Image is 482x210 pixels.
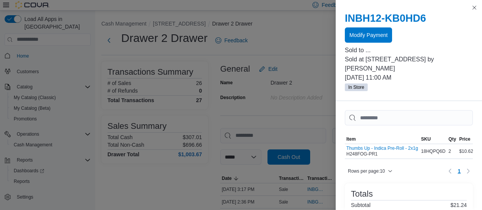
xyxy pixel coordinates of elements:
[345,167,396,176] button: Rows per page:10
[345,83,368,91] span: In Store
[346,136,356,142] span: Item
[464,167,473,176] button: Next page
[345,12,473,24] h2: INBH12-KB0HD6
[459,136,470,142] span: Price
[345,135,420,144] button: Item
[448,136,456,142] span: Qty
[348,84,364,91] span: In Store
[420,135,447,144] button: SKU
[351,189,373,199] h3: Totals
[445,165,473,177] nav: Pagination for table: MemoryTable from EuiInMemoryTable
[458,147,475,156] div: $10.62
[351,202,370,208] h6: Subtotal
[455,165,464,177] button: Page 1 of 1
[348,168,385,174] span: Rows per page : 10
[346,146,418,151] button: Thumbs Up - Indica Pre-Roll - 2x1g
[346,146,418,157] div: H248FOG-PR1
[458,135,475,144] button: Price
[349,31,388,39] span: Modify Payment
[345,46,473,55] p: Sold to ...
[447,135,458,144] button: Qty
[447,147,458,156] div: 2
[450,202,467,208] p: $21.24
[421,148,445,154] span: 18HQPQ6D
[458,167,461,175] span: 1
[345,110,473,125] input: This is a search bar. As you type, the results lower in the page will automatically filter.
[345,27,392,43] button: Modify Payment
[345,73,473,82] p: [DATE] 11:00 AM
[345,55,473,73] p: Sold at [STREET_ADDRESS] by [PERSON_NAME]
[445,167,455,176] button: Previous page
[421,136,431,142] span: SKU
[470,3,479,12] button: Close this dialog
[455,165,464,177] ul: Pagination for table: MemoryTable from EuiInMemoryTable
